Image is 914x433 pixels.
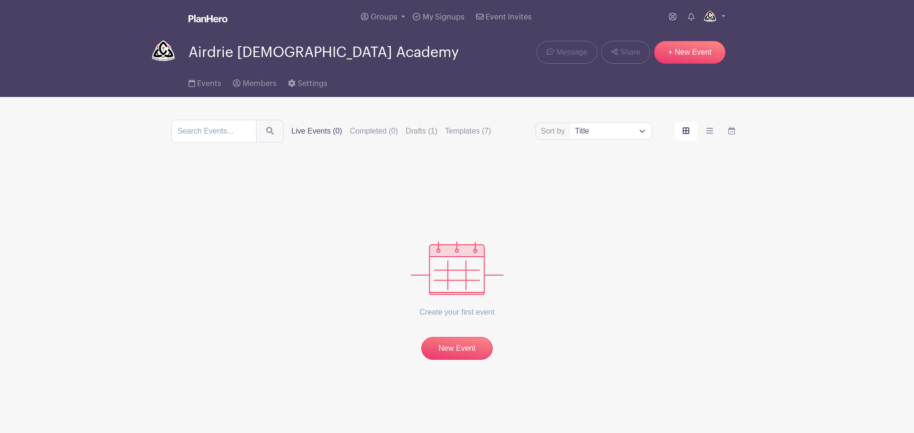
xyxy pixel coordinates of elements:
[291,125,491,137] div: filters
[556,47,587,58] span: Message
[288,67,328,97] a: Settings
[189,67,221,97] a: Events
[620,47,640,58] span: Share
[189,45,459,60] span: Airdrie [DEMOGRAPHIC_DATA] Academy
[171,120,257,143] input: Search Events...
[411,241,504,295] img: events_empty-56550af544ae17c43cc50f3ebafa394433d06d5f1891c01edc4b5d1d59cfda54.svg
[197,80,221,87] span: Events
[541,125,568,137] label: Sort by
[350,125,398,137] label: Completed (0)
[189,15,228,22] img: logo_white-6c42ec7e38ccf1d336a20a19083b03d10ae64f83f12c07503d8b9e83406b4c7d.svg
[445,125,491,137] label: Templates (7)
[601,41,650,64] a: Share
[423,13,465,21] span: My Signups
[298,80,328,87] span: Settings
[486,13,532,21] span: Event Invites
[149,38,177,67] img: aca-320x320.png
[371,13,397,21] span: Groups
[243,80,277,87] span: Members
[702,10,717,25] img: aca-320x320.png
[536,41,597,64] a: Message
[406,125,437,137] label: Drafts (1)
[421,337,493,360] a: New Event
[654,41,725,64] a: + New Event
[411,295,504,329] p: Create your first event
[675,122,743,141] div: order and view
[291,125,342,137] label: Live Events (0)
[233,67,276,97] a: Members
